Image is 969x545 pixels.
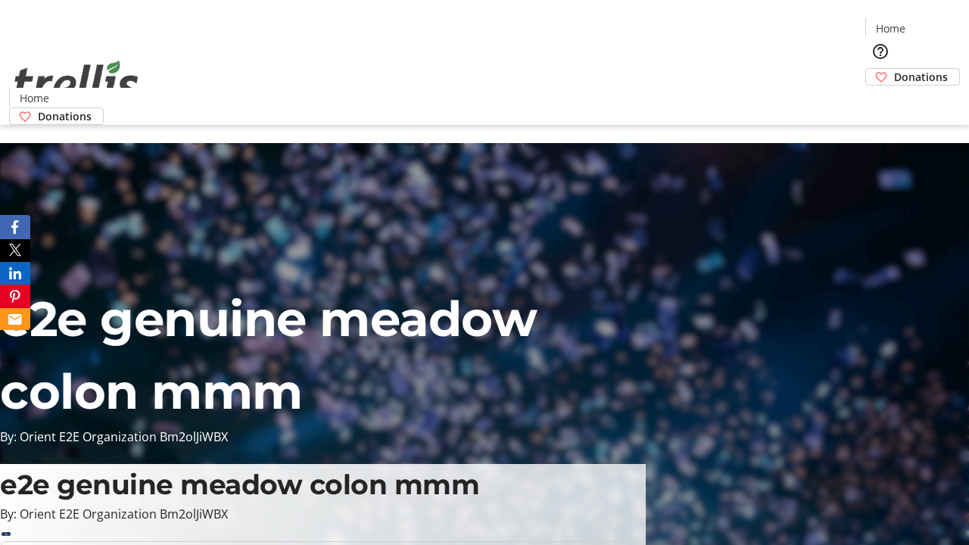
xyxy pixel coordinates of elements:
[10,90,58,106] a: Home
[876,20,905,36] span: Home
[865,36,896,67] button: Help
[865,86,896,116] button: Cart
[866,20,914,36] a: Home
[9,44,144,120] img: Orient E2E Organization Bm2olJiWBX's Logo
[38,108,92,124] span: Donations
[865,68,960,86] a: Donations
[9,107,104,125] a: Donations
[894,69,948,85] span: Donations
[20,90,49,106] span: Home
